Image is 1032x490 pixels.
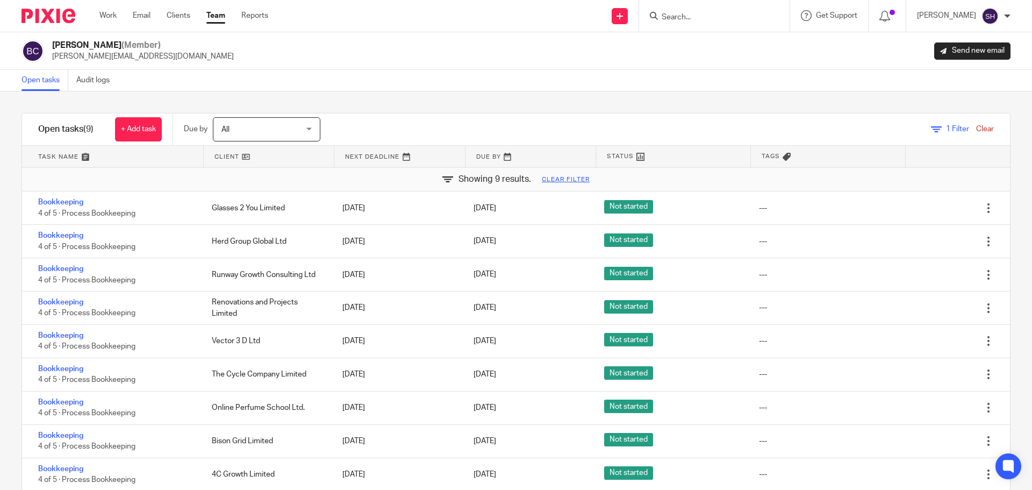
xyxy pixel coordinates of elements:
[38,299,83,306] a: Bookkeeping
[121,41,161,49] span: (Member)
[76,70,118,91] a: Audit logs
[474,238,496,245] span: [DATE]
[38,443,135,450] span: 4 of 5 · Process Bookkeeping
[917,10,976,21] p: [PERSON_NAME]
[759,302,767,313] div: ---
[38,232,83,239] a: Bookkeeping
[99,10,117,21] a: Work
[474,304,496,312] span: [DATE]
[661,13,757,23] input: Search
[946,125,969,133] span: Filter
[38,210,135,217] span: 4 of 5 · Process Bookkeeping
[976,125,994,133] a: Clear
[474,271,496,279] span: [DATE]
[38,198,83,206] a: Bookkeeping
[604,366,653,380] span: Not started
[38,265,83,273] a: Bookkeeping
[201,464,332,485] div: 4C Growth Limited
[38,409,135,417] span: 4 of 5 · Process Bookkeeping
[38,432,83,439] a: Bookkeeping
[201,264,332,286] div: Runway Growth Consulting Ltd
[52,51,234,62] p: [PERSON_NAME][EMAIL_ADDRESS][DOMAIN_NAME]
[201,430,332,452] div: Bison Grid Limited
[607,152,634,161] span: Status
[221,126,230,133] span: All
[759,469,767,480] div: ---
[474,204,496,212] span: [DATE]
[21,9,75,23] img: Pixie
[38,276,135,284] span: 4 of 5 · Process Bookkeeping
[759,369,767,380] div: ---
[38,476,135,484] span: 4 of 5 · Process Bookkeeping
[332,231,462,252] div: [DATE]
[759,336,767,346] div: ---
[167,10,190,21] a: Clients
[946,125,950,133] span: 1
[759,269,767,280] div: ---
[38,365,83,373] a: Bookkeeping
[38,343,135,351] span: 4 of 5 · Process Bookkeeping
[38,310,135,317] span: 4 of 5 · Process Bookkeeping
[21,70,68,91] a: Open tasks
[604,400,653,413] span: Not started
[38,243,135,251] span: 4 of 5 · Process Bookkeeping
[474,404,496,411] span: [DATE]
[474,371,496,378] span: [DATE]
[759,203,767,214] div: ---
[816,12,857,19] span: Get Support
[38,332,83,339] a: Bookkeeping
[604,300,653,314] span: Not started
[38,124,94,135] h1: Open tasks
[38,376,135,384] span: 4 of 5 · Process Bookkeeping
[184,124,207,134] p: Due by
[759,436,767,446] div: ---
[542,175,590,184] a: Clear filter
[52,40,234,51] h2: [PERSON_NAME]
[21,40,44,62] img: svg%3E
[604,466,653,480] span: Not started
[38,465,83,473] a: Bookkeeping
[604,433,653,446] span: Not started
[332,397,462,418] div: [DATE]
[759,402,767,413] div: ---
[201,397,332,418] div: Online Perfume School Ltd.
[38,399,83,406] a: Bookkeeping
[83,125,94,133] span: (9)
[332,464,462,485] div: [DATE]
[474,437,496,445] span: [DATE]
[458,173,531,186] span: Showing 9 results.
[332,364,462,385] div: [DATE]
[981,8,999,25] img: svg%3E
[332,430,462,452] div: [DATE]
[332,197,462,219] div: [DATE]
[332,330,462,352] div: [DATE]
[759,236,767,247] div: ---
[201,364,332,385] div: The Cycle Company Limited
[133,10,150,21] a: Email
[115,117,162,141] a: + Add task
[604,200,653,214] span: Not started
[332,297,462,318] div: [DATE]
[934,42,1010,60] a: Send new email
[241,10,268,21] a: Reports
[201,231,332,252] div: Herd Group Global Ltd
[332,264,462,286] div: [DATE]
[604,267,653,280] span: Not started
[604,233,653,247] span: Not started
[604,333,653,346] span: Not started
[201,197,332,219] div: Glasses 2 You Limited
[474,337,496,345] span: [DATE]
[762,152,780,161] span: Tags
[201,292,332,324] div: Renovations and Projects Limited
[201,330,332,352] div: Vector 3 D Ltd
[206,10,225,21] a: Team
[474,471,496,478] span: [DATE]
